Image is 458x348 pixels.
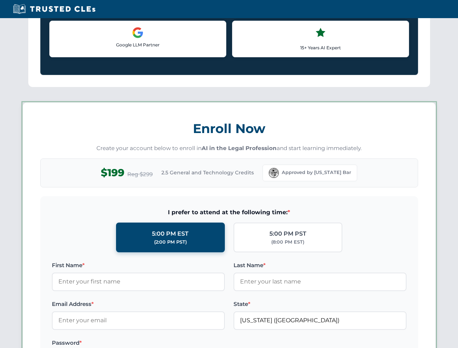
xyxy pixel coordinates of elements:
input: Florida (FL) [234,311,407,330]
input: Enter your email [52,311,225,330]
span: Reg $299 [127,170,153,179]
img: Google [132,27,144,38]
span: $199 [101,165,124,181]
p: 15+ Years AI Expert [238,44,403,51]
strong: AI in the Legal Profession [202,145,277,152]
label: State [234,300,407,308]
span: 2.5 General and Technology Credits [161,169,254,177]
span: I prefer to attend at the following time: [52,208,407,217]
label: Email Address [52,300,225,308]
p: Google LLM Partner [55,41,220,48]
div: 5:00 PM EST [152,229,189,239]
div: (8:00 PM EST) [271,239,304,246]
div: 5:00 PM PST [269,229,306,239]
div: (2:00 PM PST) [154,239,187,246]
p: Create your account below to enroll in and start learning immediately. [40,144,418,153]
img: Florida Bar [269,168,279,178]
img: Trusted CLEs [11,4,98,14]
input: Enter your first name [52,273,225,291]
h3: Enroll Now [40,117,418,140]
label: Password [52,339,225,347]
span: Approved by [US_STATE] Bar [282,169,351,176]
label: Last Name [234,261,407,270]
label: First Name [52,261,225,270]
input: Enter your last name [234,273,407,291]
